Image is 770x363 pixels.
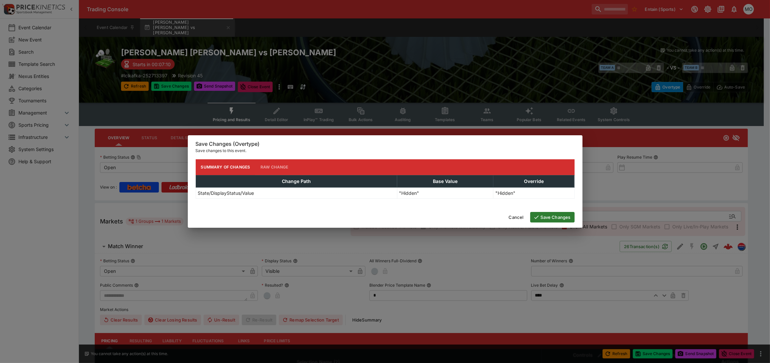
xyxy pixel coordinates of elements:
h6: Save Changes (Overtype) [196,141,575,147]
button: Summary of Changes [196,159,256,175]
th: Change Path [196,175,397,187]
button: Raw Change [255,159,294,175]
p: Save changes to this event. [196,147,575,154]
p: State/DisplayStatus/Value [198,190,254,196]
td: "Hidden" [493,187,574,198]
td: "Hidden" [397,187,493,198]
button: Cancel [505,212,528,222]
button: Save Changes [530,212,575,222]
th: Base Value [397,175,493,187]
th: Override [493,175,574,187]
